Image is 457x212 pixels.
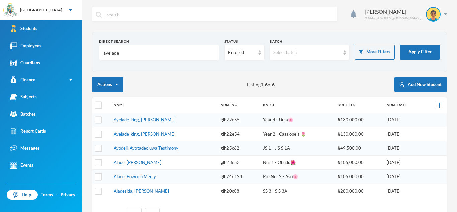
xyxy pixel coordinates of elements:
[260,155,335,170] td: Nur 1 - Obudu🌺
[114,160,161,165] a: Alade, [PERSON_NAME]
[217,155,260,170] td: glh23e53
[10,162,33,169] div: Events
[10,25,37,32] div: Students
[92,77,123,92] button: Actions
[61,192,75,198] a: Privacy
[56,192,58,198] div: ·
[334,127,383,141] td: ₦130,000.00
[334,97,383,113] th: Due Fees
[217,141,260,156] td: glh25c62
[10,145,40,152] div: Messages
[400,45,440,60] button: Apply Filter
[260,184,335,198] td: SS 3 - S S 3A
[217,170,260,184] td: glh24e124
[96,12,102,18] img: search
[270,39,350,44] div: Batch
[217,113,260,127] td: glh22e55
[383,184,424,198] td: [DATE]
[365,16,421,21] div: [EMAIL_ADDRESS][DOMAIN_NAME]
[10,76,35,83] div: Finance
[114,188,169,194] a: Aladesida, [PERSON_NAME]
[334,155,383,170] td: ₦105,000.00
[260,170,335,184] td: Pre Nur 2 - Aso🌸
[4,4,17,17] img: logo
[114,131,175,137] a: Ayelade-king, [PERSON_NAME]
[41,192,53,198] a: Terms
[103,45,216,60] input: Name, Admin No, Phone number, Email Address
[355,45,395,60] button: More Filters
[217,97,260,113] th: Adm. No.
[217,184,260,198] td: glh20c08
[260,141,335,156] td: JS 1 - J S S 1A
[383,113,424,127] td: [DATE]
[383,97,424,113] th: Adm. Date
[427,8,440,21] img: STUDENT
[261,82,263,87] b: 1
[334,170,383,184] td: ₦105,000.00
[20,7,62,13] div: [GEOGRAPHIC_DATA]
[383,141,424,156] td: [DATE]
[217,127,260,141] td: glh22e54
[334,141,383,156] td: ₦49,500.00
[247,81,275,88] span: Listing - of
[260,97,335,113] th: Batch
[260,113,335,127] td: Year 4 - Ursa🌸
[99,39,219,44] div: Direct Search
[10,93,37,100] div: Subjects
[265,82,268,87] b: 6
[114,117,175,122] a: Ayelade-king, [PERSON_NAME]
[10,111,36,118] div: Batches
[10,59,40,66] div: Guardians
[437,103,442,108] img: +
[110,97,217,113] th: Name
[273,49,340,56] div: Select batch
[383,170,424,184] td: [DATE]
[10,42,41,49] div: Employees
[224,39,265,44] div: Status
[10,128,46,135] div: Report Cards
[383,127,424,141] td: [DATE]
[106,7,334,22] input: Search
[334,113,383,127] td: ₦130,000.00
[228,49,255,56] div: Enrolled
[365,8,421,16] div: [PERSON_NAME]
[114,174,156,179] a: Alade, Boworin Mercy
[394,77,447,92] button: Add New Student
[7,190,38,200] a: Help
[272,82,275,87] b: 6
[260,127,335,141] td: Year 2 - Cassiopeia 🌷
[334,184,383,198] td: ₦280,000.00
[383,155,424,170] td: [DATE]
[114,145,178,151] a: Ayodeji, Ayotadeoluwa Testimony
